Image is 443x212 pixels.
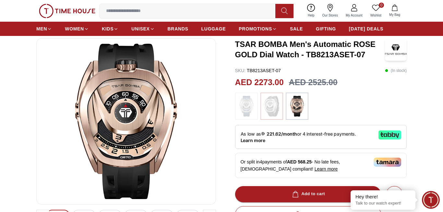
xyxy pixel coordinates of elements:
[168,26,188,32] span: BRANDS
[290,23,303,35] a: SALE
[343,13,365,18] span: My Account
[239,23,277,35] a: PROMOTIONS
[290,26,303,32] span: SALE
[305,13,317,18] span: Help
[316,26,336,32] span: GIFTING
[65,26,84,32] span: WOMEN
[168,23,188,35] a: BRANDS
[102,23,118,35] a: KIDS
[287,159,312,164] span: AED 568.25
[304,3,318,19] a: Help
[422,191,440,209] div: Chat Widget
[235,67,281,74] p: TB8213ASET-07
[131,26,150,32] span: UNISEX
[374,158,401,167] img: Tamara
[102,26,114,32] span: KIDS
[349,26,383,32] span: [DATE] DEALS
[289,96,305,117] img: ...
[36,26,47,32] span: MEN
[355,201,411,206] p: Talk to our watch expert!
[316,23,336,35] a: GIFTING
[201,23,226,35] a: LUGGAGE
[355,194,411,200] div: Hey there!
[368,13,384,18] span: Wishlist
[235,186,381,202] button: Add to cart
[264,96,280,117] img: ...
[366,3,385,19] a: 0Wishlist
[385,3,404,18] button: My Bag
[239,26,272,32] span: PROMOTIONS
[238,96,255,117] img: ...
[39,4,95,18] img: ...
[385,38,407,61] img: TSAR BOMBA Men's Automatic ROSE GOLD Dial Watch - TB8213ASET-07
[65,23,89,35] a: WOMEN
[315,166,338,172] span: Learn more
[379,3,384,8] span: 0
[349,23,383,35] a: [DATE] DEALS
[387,12,403,17] span: My Bag
[235,153,407,178] div: Or split in 4 payments of - No late fees, [DEMOGRAPHIC_DATA] compliant!
[318,3,342,19] a: Our Stores
[235,68,246,73] span: SKU :
[36,23,52,35] a: MEN
[131,23,154,35] a: UNISEX
[385,67,407,74] p: ( In stock )
[235,39,385,60] h3: TSAR BOMBA Men's Automatic ROSE GOLD Dial Watch - TB8213ASET-07
[289,76,338,89] h3: AED 2525.00
[235,76,284,89] h2: AED 2273.00
[291,190,325,198] div: Add to cart
[320,13,341,18] span: Our Stores
[201,26,226,32] span: LUGGAGE
[42,44,210,199] img: TSAR BOMBA Men's Automatic BLUE Dial Watch - TB8213ASET-03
